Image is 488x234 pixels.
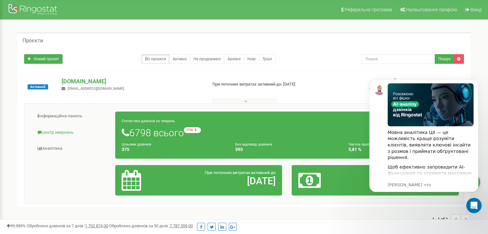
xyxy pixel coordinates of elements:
[259,54,276,64] a: Тріал
[184,127,201,133] small: -716
[348,147,452,152] h4: 5,81 %
[122,147,226,152] h4: 375
[68,87,124,91] span: [EMAIL_ADDRESS][DOMAIN_NAME]
[212,81,315,88] p: При поточних витратах активний до: [DATE]
[29,125,116,140] a: Центр звернень
[141,54,169,64] a: Всі проєкти
[122,142,151,146] small: Цільових дзвінків
[85,223,108,228] u: 1 752 874,00
[235,147,339,152] h4: 395
[109,223,193,228] span: Оброблено дзвінків за 30 днів :
[244,54,259,64] a: Нові
[176,176,276,186] h2: [DATE]
[345,7,392,12] span: Реферальна програма
[22,38,43,44] h5: Проєкти
[24,54,63,64] a: Новий проєкт
[170,223,193,228] u: 7 787 559,00
[169,54,190,64] a: Активні
[360,70,488,217] iframe: Intercom notifications сообщение
[122,119,175,123] small: Статистика дзвінків за тиждень
[29,108,116,124] a: Інформаційна панель
[235,142,272,146] small: Без відповіді дзвінків
[432,208,470,230] nav: ...
[205,170,276,175] span: При поточних витратах активний до
[466,198,482,213] iframe: Intercom live chat
[224,54,244,64] a: Архівні
[470,7,482,12] span: Вихід
[406,7,457,12] span: Налаштування профілю
[348,142,396,146] small: Частка пропущених дзвінків
[435,54,454,64] button: Пошук
[29,141,116,156] a: Аналiтика
[6,223,26,228] span: 99,989%
[27,223,108,228] span: Оброблено дзвінків за 7 днів :
[353,176,452,186] h2: 894,20 $
[28,84,48,89] span: Активний
[432,214,451,224] span: 1 - 1 of 1
[361,54,435,64] input: Пошук
[122,127,452,138] h1: 6798 всього
[62,77,202,86] p: [DOMAIN_NAME]
[190,54,224,64] a: Не продовжені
